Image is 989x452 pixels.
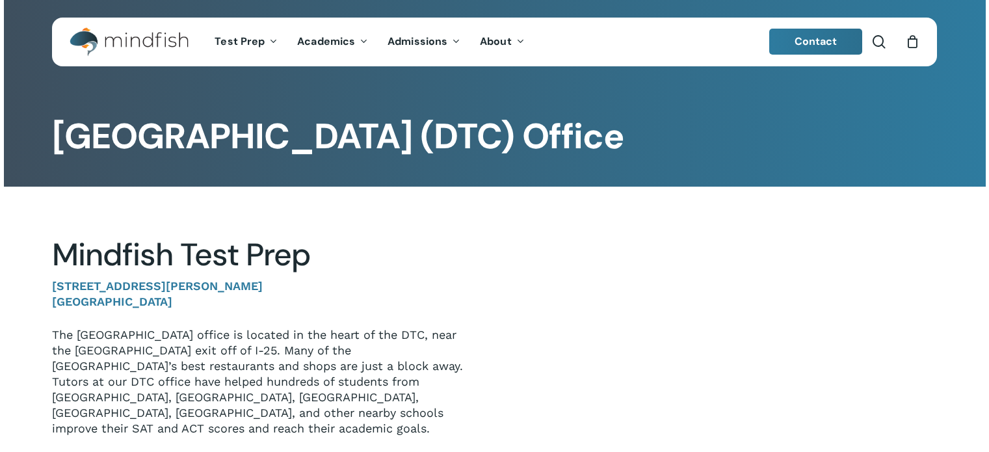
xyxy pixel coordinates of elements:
span: Admissions [388,34,447,48]
span: Test Prep [215,34,265,48]
h2: Mindfish Test Prep [52,236,475,274]
nav: Main Menu [205,18,534,66]
span: Contact [795,34,837,48]
a: Test Prep [205,36,287,47]
a: About [470,36,534,47]
a: Contact [769,29,863,55]
strong: [STREET_ADDRESS][PERSON_NAME] [52,279,263,293]
span: Academics [297,34,355,48]
p: The [GEOGRAPHIC_DATA] office is located in the heart of the DTC, near the [GEOGRAPHIC_DATA] exit ... [52,327,475,436]
h1: [GEOGRAPHIC_DATA] (DTC) Office [52,116,936,157]
span: About [480,34,512,48]
header: Main Menu [52,18,937,66]
strong: [GEOGRAPHIC_DATA] [52,295,172,308]
a: Academics [287,36,378,47]
a: Admissions [378,36,470,47]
